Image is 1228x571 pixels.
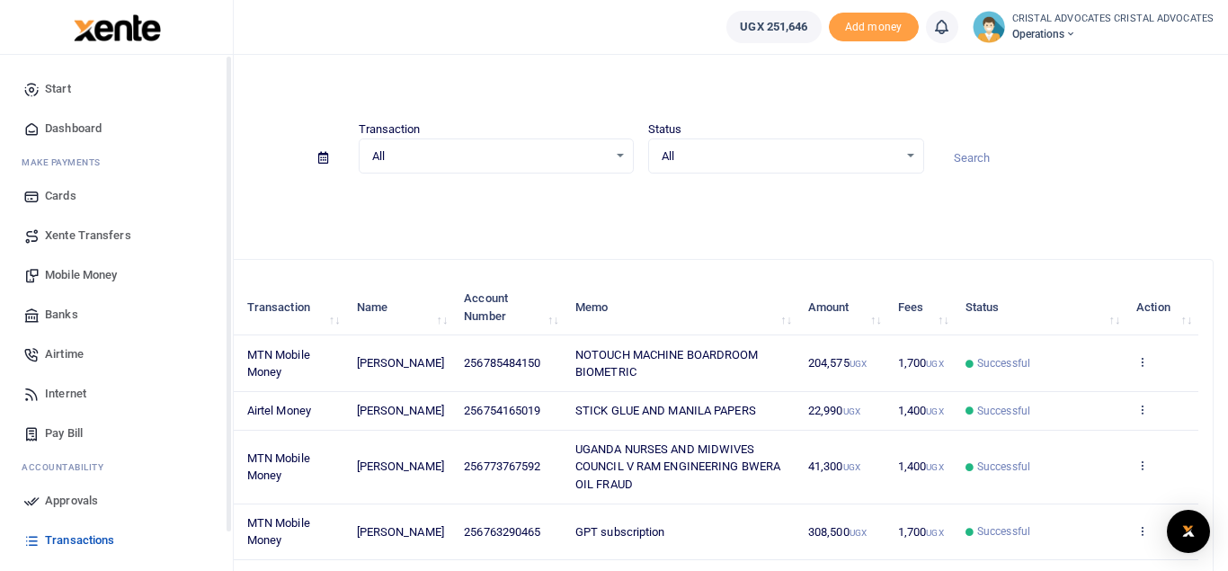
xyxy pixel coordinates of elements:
[850,359,867,369] small: UGX
[1167,510,1210,553] div: Open Intercom Messenger
[35,460,103,474] span: countability
[45,345,84,363] span: Airtime
[14,69,218,109] a: Start
[14,414,218,453] a: Pay Bill
[14,521,218,560] a: Transactions
[843,462,860,472] small: UGX
[14,216,218,255] a: Xente Transfers
[14,481,218,521] a: Approvals
[464,404,540,417] span: 256754165019
[68,77,1214,97] h4: Transactions
[346,280,454,335] th: Name: activate to sort column ascending
[808,356,867,370] span: 204,575
[575,442,780,491] span: UGANDA NURSES AND MIDWIVES COUNCIL V RAM ENGINEERING BWERA OIL FRAUD
[68,195,1214,214] p: Download
[926,462,943,472] small: UGX
[850,528,867,538] small: UGX
[888,280,956,335] th: Fees: activate to sort column ascending
[662,147,898,165] span: All
[740,18,807,36] span: UGX 251,646
[45,187,76,205] span: Cards
[898,404,944,417] span: 1,400
[808,404,860,417] span: 22,990
[939,143,1215,174] input: Search
[464,525,540,539] span: 256763290465
[843,406,860,416] small: UGX
[357,525,444,539] span: [PERSON_NAME]
[14,453,218,481] li: Ac
[1012,12,1215,27] small: CRISTAL ADVOCATES CRISTAL ADVOCATES
[977,355,1030,371] span: Successful
[726,11,821,43] a: UGX 251,646
[357,459,444,473] span: [PERSON_NAME]
[565,280,798,335] th: Memo: activate to sort column ascending
[977,403,1030,419] span: Successful
[898,356,944,370] span: 1,700
[973,11,1215,43] a: profile-user CRISTAL ADVOCATES CRISTAL ADVOCATES Operations
[72,20,161,33] a: logo-small logo-large logo-large
[45,492,98,510] span: Approvals
[247,451,310,483] span: MTN Mobile Money
[74,14,161,41] img: logo-large
[1126,280,1198,335] th: Action: activate to sort column ascending
[357,356,444,370] span: [PERSON_NAME]
[575,348,759,379] span: NOTOUCH MACHINE BOARDROOM BIOMETRIC
[14,374,218,414] a: Internet
[926,406,943,416] small: UGX
[14,335,218,374] a: Airtime
[808,525,867,539] span: 308,500
[372,147,609,165] span: All
[45,227,131,245] span: Xente Transfers
[575,525,665,539] span: GPT subscription
[719,11,828,43] li: Wallet ballance
[798,280,888,335] th: Amount: activate to sort column ascending
[14,109,218,148] a: Dashboard
[357,404,444,417] span: [PERSON_NAME]
[45,306,78,324] span: Banks
[45,385,86,403] span: Internet
[237,280,347,335] th: Transaction: activate to sort column ascending
[829,19,919,32] a: Add money
[956,280,1126,335] th: Status: activate to sort column ascending
[45,80,71,98] span: Start
[14,295,218,335] a: Banks
[31,156,101,169] span: ake Payments
[45,120,102,138] span: Dashboard
[464,356,540,370] span: 256785484150
[977,523,1030,540] span: Successful
[898,459,944,473] span: 1,400
[14,176,218,216] a: Cards
[14,148,218,176] li: M
[1012,26,1215,42] span: Operations
[926,359,943,369] small: UGX
[45,531,114,549] span: Transactions
[829,13,919,42] span: Add money
[808,459,860,473] span: 41,300
[45,266,117,284] span: Mobile Money
[575,404,756,417] span: STICK GLUE AND MANILA PAPERS
[247,516,310,548] span: MTN Mobile Money
[926,528,943,538] small: UGX
[898,525,944,539] span: 1,700
[45,424,83,442] span: Pay Bill
[247,404,311,417] span: Airtel Money
[454,280,565,335] th: Account Number: activate to sort column ascending
[829,13,919,42] li: Toup your wallet
[464,459,540,473] span: 256773767592
[14,255,218,295] a: Mobile Money
[247,348,310,379] span: MTN Mobile Money
[973,11,1005,43] img: profile-user
[648,120,682,138] label: Status
[977,459,1030,475] span: Successful
[359,120,421,138] label: Transaction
